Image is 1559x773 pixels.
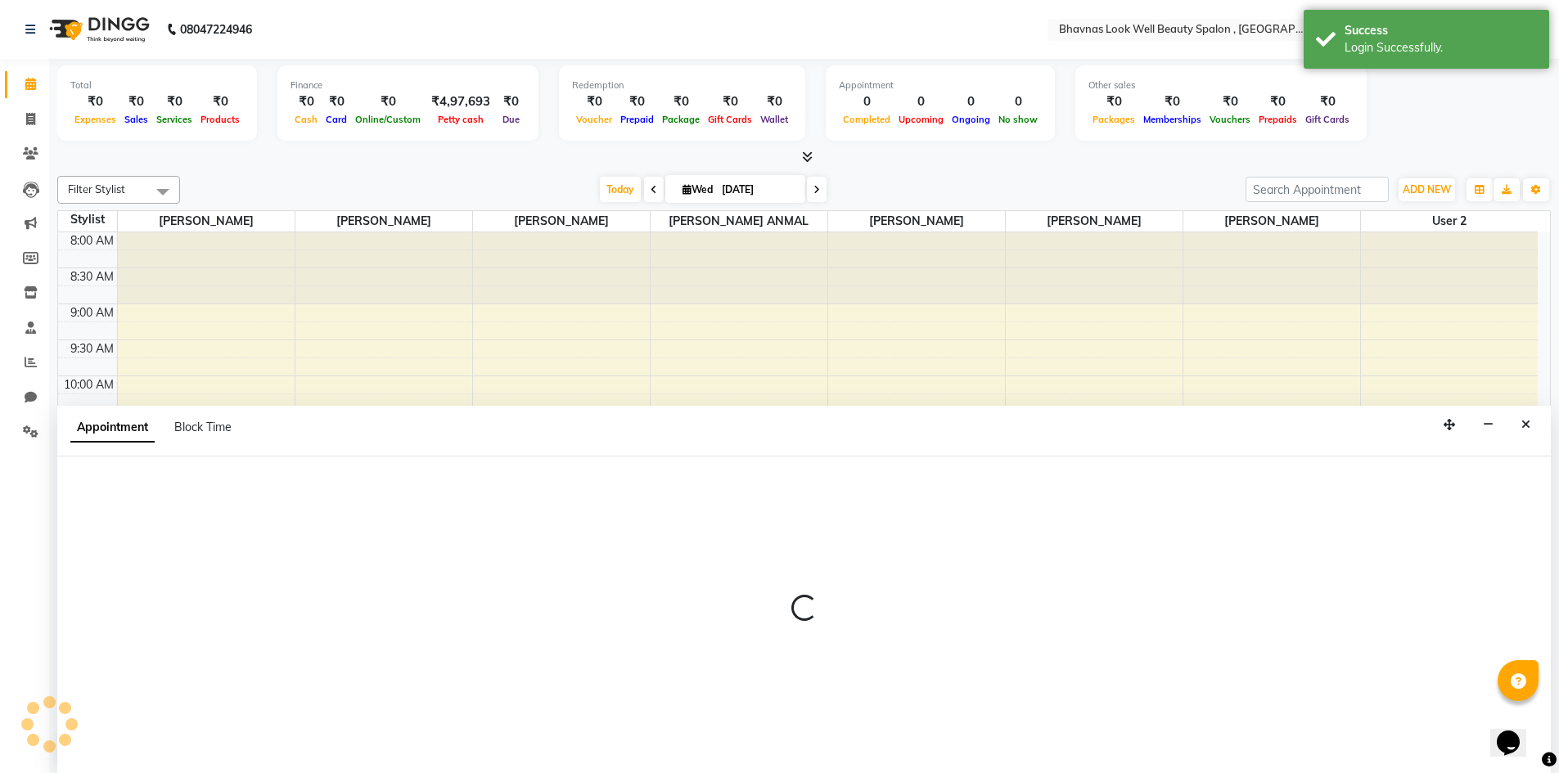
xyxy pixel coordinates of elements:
div: 9:30 AM [67,340,117,357]
span: Gift Cards [704,114,756,125]
div: 0 [894,92,948,111]
span: Upcoming [894,114,948,125]
div: ₹0 [291,92,322,111]
span: [PERSON_NAME] [295,211,472,231]
div: Stylist [58,211,117,228]
div: ₹4,97,693 [425,92,497,111]
div: ₹0 [704,92,756,111]
div: ₹0 [756,92,792,111]
input: 2025-09-03 [717,178,799,202]
div: ₹0 [70,92,120,111]
span: Completed [839,114,894,125]
input: Search Appointment [1246,177,1389,202]
span: Voucher [572,114,616,125]
span: Expenses [70,114,120,125]
span: [PERSON_NAME] [828,211,1005,231]
span: Cash [291,114,322,125]
span: [PERSON_NAME] [1006,211,1183,231]
div: ₹0 [497,92,525,111]
span: Services [152,114,196,125]
div: Total [70,79,244,92]
div: ₹0 [322,92,351,111]
span: Products [196,114,244,125]
div: ₹0 [616,92,658,111]
span: Due [498,114,524,125]
div: Success [1345,22,1537,39]
span: User 2 [1361,211,1539,231]
div: 8:00 AM [67,232,117,249]
span: Prepaids [1255,114,1301,125]
div: 0 [994,92,1042,111]
div: 0 [948,92,994,111]
div: Redemption [572,79,792,92]
div: Other sales [1088,79,1354,92]
span: Filter Stylist [68,182,125,195]
span: Card [322,114,351,125]
div: 10:00 AM [61,376,117,393]
span: Petty cash [434,114,488,125]
div: ₹0 [1301,92,1354,111]
span: Prepaid [616,114,658,125]
div: ₹0 [120,92,152,111]
div: ₹0 [1255,92,1301,111]
span: Appointment [70,413,155,443]
span: Today [600,177,641,202]
div: Login Successfully. [1345,39,1537,56]
span: Vouchers [1205,114,1255,125]
span: [PERSON_NAME] ANMAL [651,211,827,231]
span: Online/Custom [351,114,425,125]
button: ADD NEW [1399,178,1455,201]
span: [PERSON_NAME] [473,211,650,231]
div: ₹0 [1088,92,1139,111]
span: Gift Cards [1301,114,1354,125]
span: Package [658,114,704,125]
span: Memberships [1139,114,1205,125]
div: ₹0 [152,92,196,111]
b: 08047224946 [180,7,252,52]
div: ₹0 [196,92,244,111]
span: Sales [120,114,152,125]
span: [PERSON_NAME] [118,211,295,231]
div: ₹0 [1205,92,1255,111]
div: 0 [839,92,894,111]
img: logo [42,7,154,52]
span: Wed [678,183,717,195]
div: ₹0 [351,92,425,111]
span: Ongoing [948,114,994,125]
div: Appointment [839,79,1042,92]
div: ₹0 [658,92,704,111]
div: ₹0 [1139,92,1205,111]
div: 9:00 AM [67,304,117,321]
span: No show [994,114,1042,125]
button: Close [1514,412,1538,438]
span: Block Time [174,420,232,434]
iframe: chat widget [1490,708,1543,757]
div: 8:30 AM [67,268,117,285]
div: Finance [291,79,525,92]
span: Packages [1088,114,1139,125]
span: Wallet [756,114,792,125]
span: [PERSON_NAME] [1183,211,1360,231]
div: ₹0 [572,92,616,111]
span: ADD NEW [1403,183,1451,195]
